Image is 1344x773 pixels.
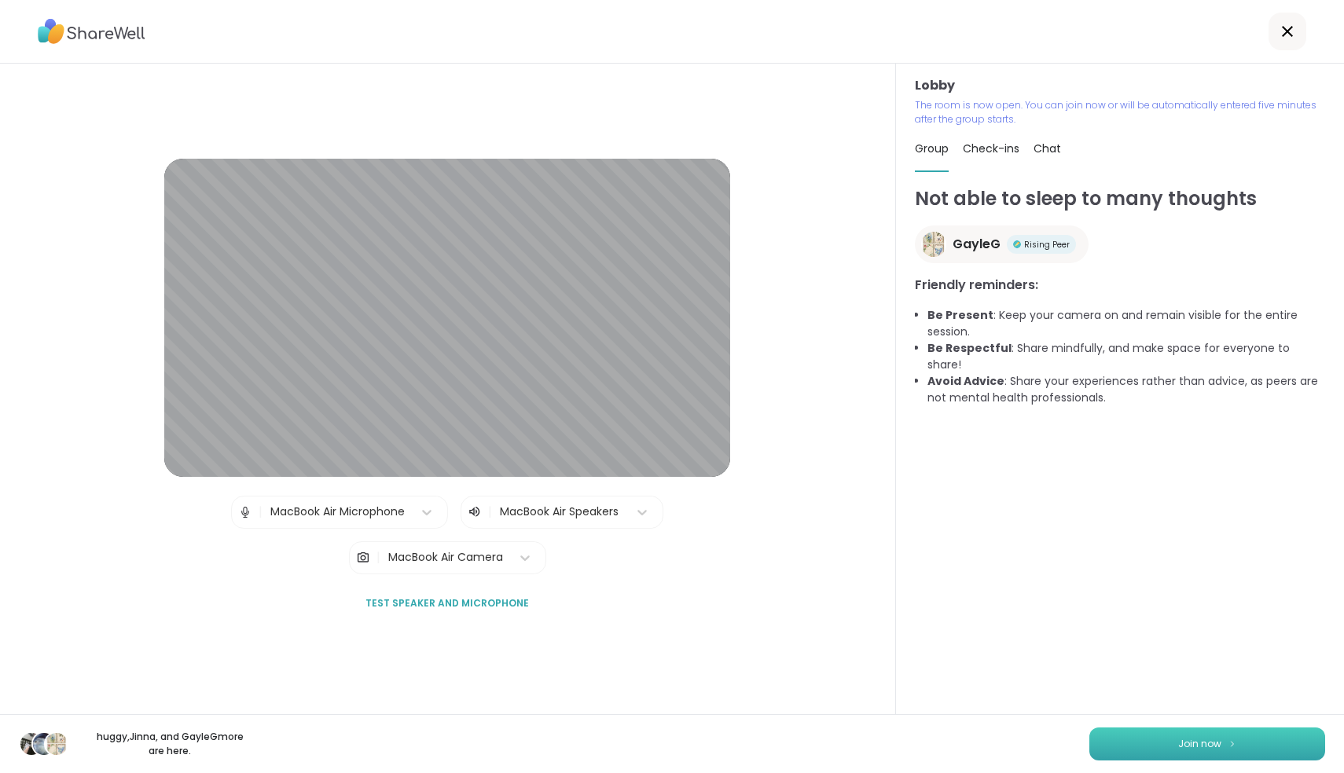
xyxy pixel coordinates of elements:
[488,503,492,522] span: |
[915,141,949,156] span: Group
[1034,141,1061,156] span: Chat
[1178,737,1221,751] span: Join now
[915,185,1325,213] h1: Not able to sleep to many thoughts
[963,141,1019,156] span: Check-ins
[927,340,1325,373] li: : Share mindfully, and make space for everyone to share!
[1228,739,1237,748] img: ShareWell Logomark
[915,276,1325,295] h3: Friendly reminders:
[46,733,68,755] img: GayleG
[270,504,405,520] div: MacBook Air Microphone
[359,587,535,620] button: Test speaker and microphone
[376,542,380,573] span: |
[927,373,1325,406] li: : Share your experiences rather than advice, as peers are not mental health professionals.
[20,733,42,755] img: huggy
[915,98,1325,126] p: The room is now open. You can join now or will be automatically entered five minutes after the gr...
[927,307,1325,340] li: : Keep your camera on and remain visible for the entire session.
[915,76,1325,95] h3: Lobby
[82,730,258,758] p: huggy , Jinna , and GayleG more are here.
[927,373,1004,389] b: Avoid Advice
[921,232,946,257] img: GayleG
[33,733,55,755] img: Jinna
[1024,239,1070,251] span: Rising Peer
[953,235,1001,254] span: GayleG
[1013,240,1021,248] img: Rising Peer
[388,549,503,566] div: MacBook Air Camera
[238,496,252,528] img: Microphone
[915,225,1089,263] a: GayleGGayleGRising PeerRising Peer
[38,13,145,49] img: ShareWell Logo
[259,496,263,528] span: |
[1089,727,1325,760] button: Join now
[365,596,529,610] span: Test speaker and microphone
[356,542,370,573] img: Camera
[927,307,993,323] b: Be Present
[927,340,1012,356] b: Be Respectful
